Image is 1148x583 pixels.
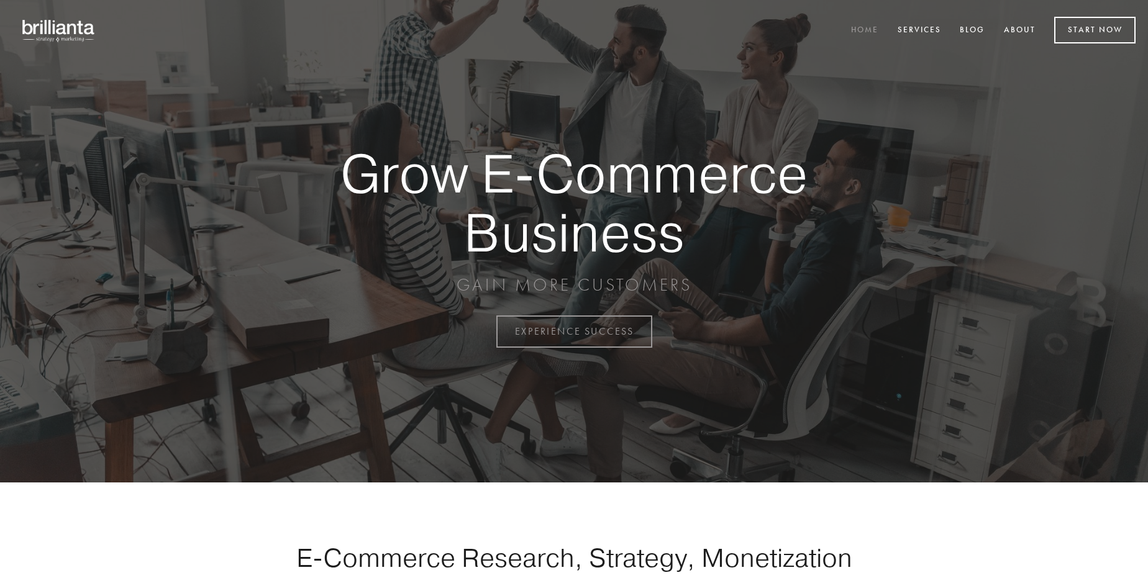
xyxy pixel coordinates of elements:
h1: E-Commerce Research, Strategy, Monetization [257,542,891,573]
a: EXPERIENCE SUCCESS [496,315,652,348]
a: About [996,20,1044,41]
a: Home [843,20,886,41]
img: brillianta - research, strategy, marketing [12,12,106,48]
p: GAIN MORE CUSTOMERS [297,274,851,296]
a: Blog [952,20,993,41]
a: Start Now [1054,17,1136,43]
a: Services [890,20,949,41]
strong: Grow E-Commerce Business [297,144,851,261]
